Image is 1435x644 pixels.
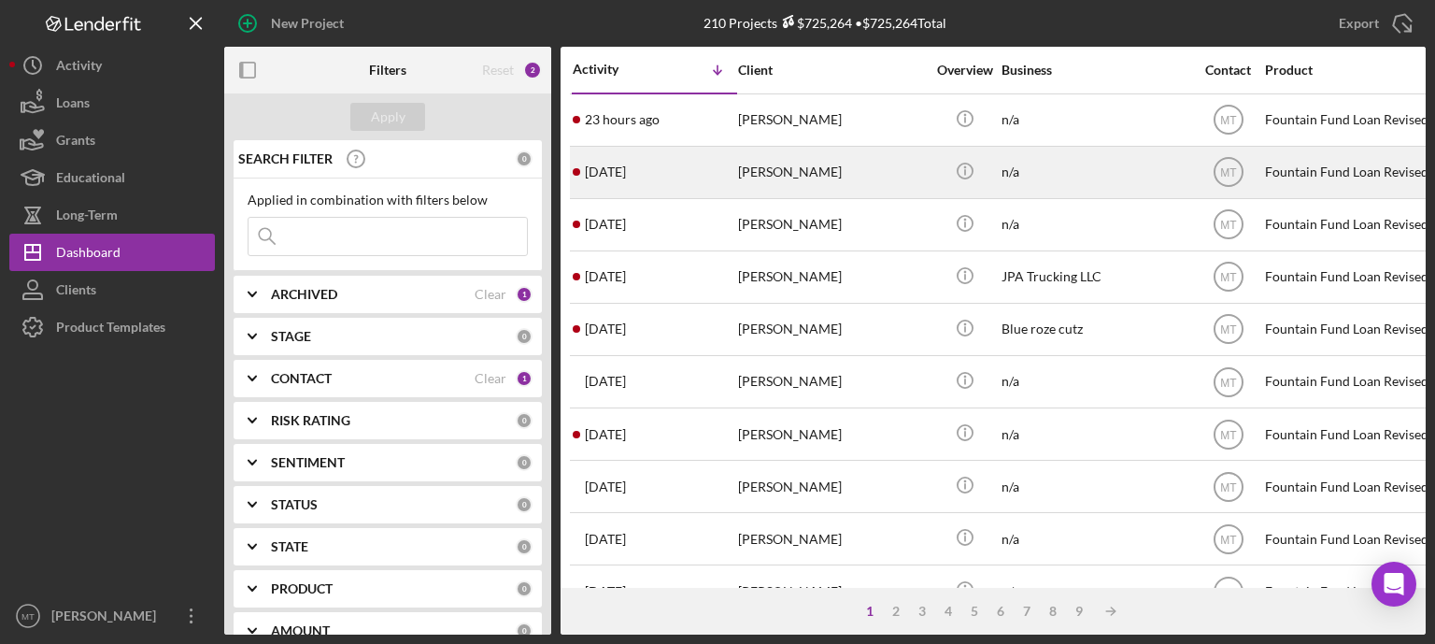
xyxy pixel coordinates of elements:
[1002,462,1188,511] div: n/a
[56,308,165,351] div: Product Templates
[1220,428,1237,441] text: MT
[9,597,215,635] button: MT[PERSON_NAME]
[271,287,337,302] b: ARCHIVED
[961,604,987,619] div: 5
[523,61,542,79] div: 2
[271,623,330,638] b: AMOUNT
[516,580,533,597] div: 0
[585,269,626,284] time: 2025-08-26 18:15
[703,15,946,31] div: 210 Projects • $725,264 Total
[9,159,215,196] button: Educational
[1002,566,1188,616] div: n/a
[516,150,533,167] div: 0
[585,427,626,442] time: 2025-08-07 23:29
[1220,166,1237,179] text: MT
[1371,562,1416,607] div: Open Intercom Messenger
[738,357,925,407] div: [PERSON_NAME]
[738,566,925,616] div: [PERSON_NAME]
[516,538,533,555] div: 0
[516,412,533,429] div: 0
[1002,63,1188,78] div: Business
[573,62,655,77] div: Activity
[9,271,215,308] button: Clients
[1002,357,1188,407] div: n/a
[516,328,533,345] div: 0
[1002,514,1188,564] div: n/a
[271,581,333,596] b: PRODUCT
[516,370,533,387] div: 1
[1220,376,1237,389] text: MT
[777,15,852,31] div: $725,264
[738,95,925,145] div: [PERSON_NAME]
[1220,219,1237,232] text: MT
[738,63,925,78] div: Client
[585,374,626,389] time: 2025-08-08 18:44
[47,597,168,639] div: [PERSON_NAME]
[56,122,95,164] div: Grants
[738,409,925,459] div: [PERSON_NAME]
[738,514,925,564] div: [PERSON_NAME]
[1220,480,1237,494] text: MT
[475,371,506,386] div: Clear
[271,539,308,554] b: STATE
[271,455,345,470] b: SENTIMENT
[271,371,332,386] b: CONTACT
[1220,533,1237,546] text: MT
[585,479,626,494] time: 2025-08-06 16:55
[9,234,215,271] button: Dashboard
[56,196,118,238] div: Long-Term
[1040,604,1066,619] div: 8
[1193,63,1263,78] div: Contact
[224,5,362,42] button: New Project
[1014,604,1040,619] div: 7
[1220,271,1237,284] text: MT
[857,604,883,619] div: 1
[1002,305,1188,354] div: Blue roze cutz
[738,462,925,511] div: [PERSON_NAME]
[585,112,660,127] time: 2025-09-09 20:01
[371,103,405,131] div: Apply
[585,532,626,547] time: 2025-08-05 14:01
[1002,409,1188,459] div: n/a
[738,252,925,302] div: [PERSON_NAME]
[271,5,344,42] div: New Project
[248,193,528,208] div: Applied in combination with filters below
[1066,604,1092,619] div: 9
[1002,252,1188,302] div: JPA Trucking LLC
[56,271,96,313] div: Clients
[1220,114,1237,127] text: MT
[56,234,121,276] div: Dashboard
[935,604,961,619] div: 4
[9,196,215,234] button: Long-Term
[1002,200,1188,250] div: n/a
[883,604,909,619] div: 2
[738,305,925,354] div: [PERSON_NAME]
[271,413,350,428] b: RISK RATING
[482,63,514,78] div: Reset
[1220,585,1237,598] text: MT
[516,496,533,513] div: 0
[516,623,533,639] div: 0
[350,103,425,131] button: Apply
[516,454,533,471] div: 0
[1339,5,1379,42] div: Export
[909,604,935,619] div: 3
[1002,95,1188,145] div: n/a
[516,286,533,303] div: 1
[9,84,215,122] button: Loans
[738,200,925,250] div: [PERSON_NAME]
[475,287,506,302] div: Clear
[369,63,406,78] b: Filters
[585,322,626,336] time: 2025-08-18 19:47
[271,497,318,512] b: STATUS
[9,47,215,84] a: Activity
[9,308,215,346] a: Product Templates
[585,165,626,179] time: 2025-09-09 18:21
[1220,323,1237,336] text: MT
[9,122,215,159] button: Grants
